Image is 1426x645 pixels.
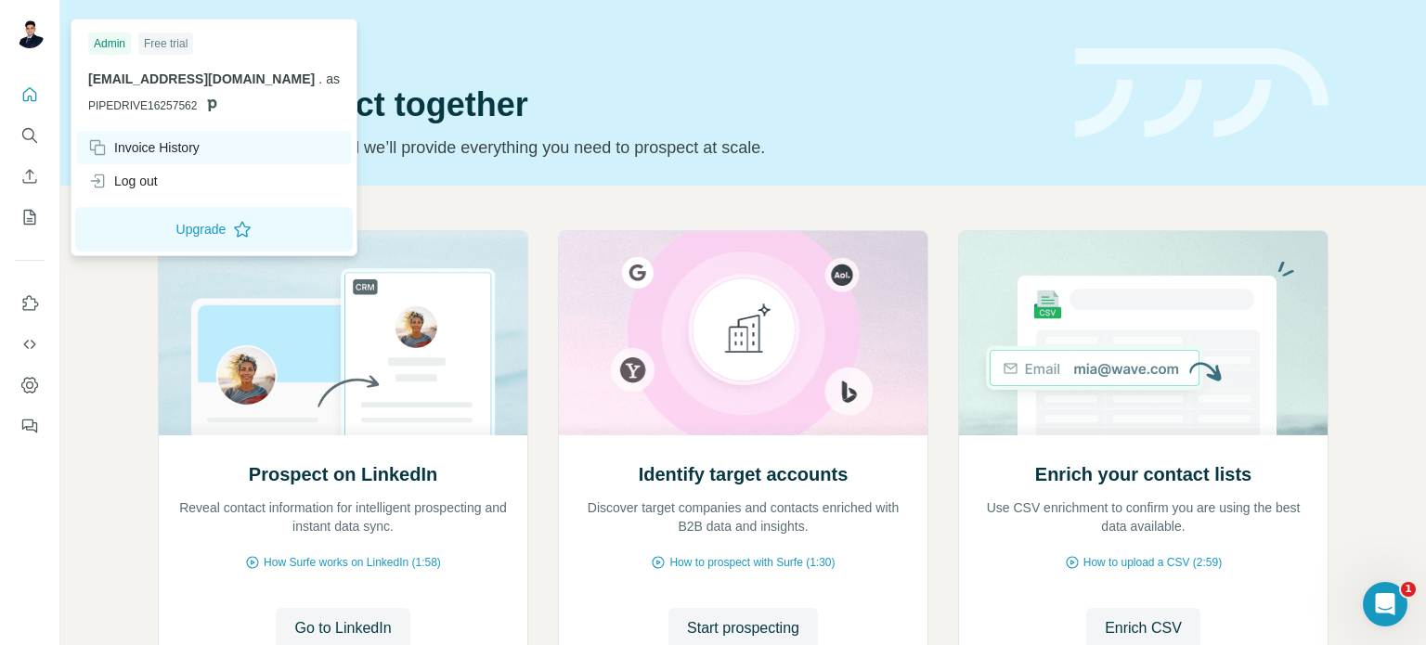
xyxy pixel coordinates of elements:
[318,71,322,86] span: .
[294,617,391,639] span: Go to LinkedIn
[15,368,45,402] button: Dashboard
[88,97,197,114] span: PIPEDRIVE16257562
[558,231,928,435] img: Identify target accounts
[1105,617,1182,639] span: Enrich CSV
[15,78,45,111] button: Quick start
[577,498,909,535] p: Discover target companies and contacts enriched with B2B data and insights.
[88,32,131,55] div: Admin
[978,498,1309,535] p: Use CSV enrichment to confirm you are using the best data available.
[326,71,340,86] span: as
[15,328,45,361] button: Use Surfe API
[158,86,1053,123] h1: Let’s prospect together
[1035,461,1251,487] h2: Enrich your contact lists
[177,498,509,535] p: Reveal contact information for intelligent prospecting and instant data sync.
[15,19,45,48] img: Avatar
[958,231,1329,435] img: Enrich your contact lists
[1083,554,1222,571] span: How to upload a CSV (2:59)
[669,554,835,571] span: How to prospect with Surfe (1:30)
[15,200,45,234] button: My lists
[158,34,1053,53] div: Quick start
[15,287,45,320] button: Use Surfe on LinkedIn
[1401,582,1416,597] span: 1
[75,207,353,252] button: Upgrade
[687,617,799,639] span: Start prospecting
[264,554,441,571] span: How Surfe works on LinkedIn (1:58)
[249,461,437,487] h2: Prospect on LinkedIn
[15,409,45,443] button: Feedback
[158,135,1053,161] p: Pick your starting point and we’ll provide everything you need to prospect at scale.
[639,461,849,487] h2: Identify target accounts
[158,231,528,435] img: Prospect on LinkedIn
[88,71,315,86] span: [EMAIL_ADDRESS][DOMAIN_NAME]
[1075,48,1329,138] img: banner
[88,138,200,157] div: Invoice History
[88,172,158,190] div: Log out
[1363,582,1407,626] iframe: Intercom live chat
[15,119,45,152] button: Search
[15,160,45,193] button: Enrich CSV
[138,32,193,55] div: Free trial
